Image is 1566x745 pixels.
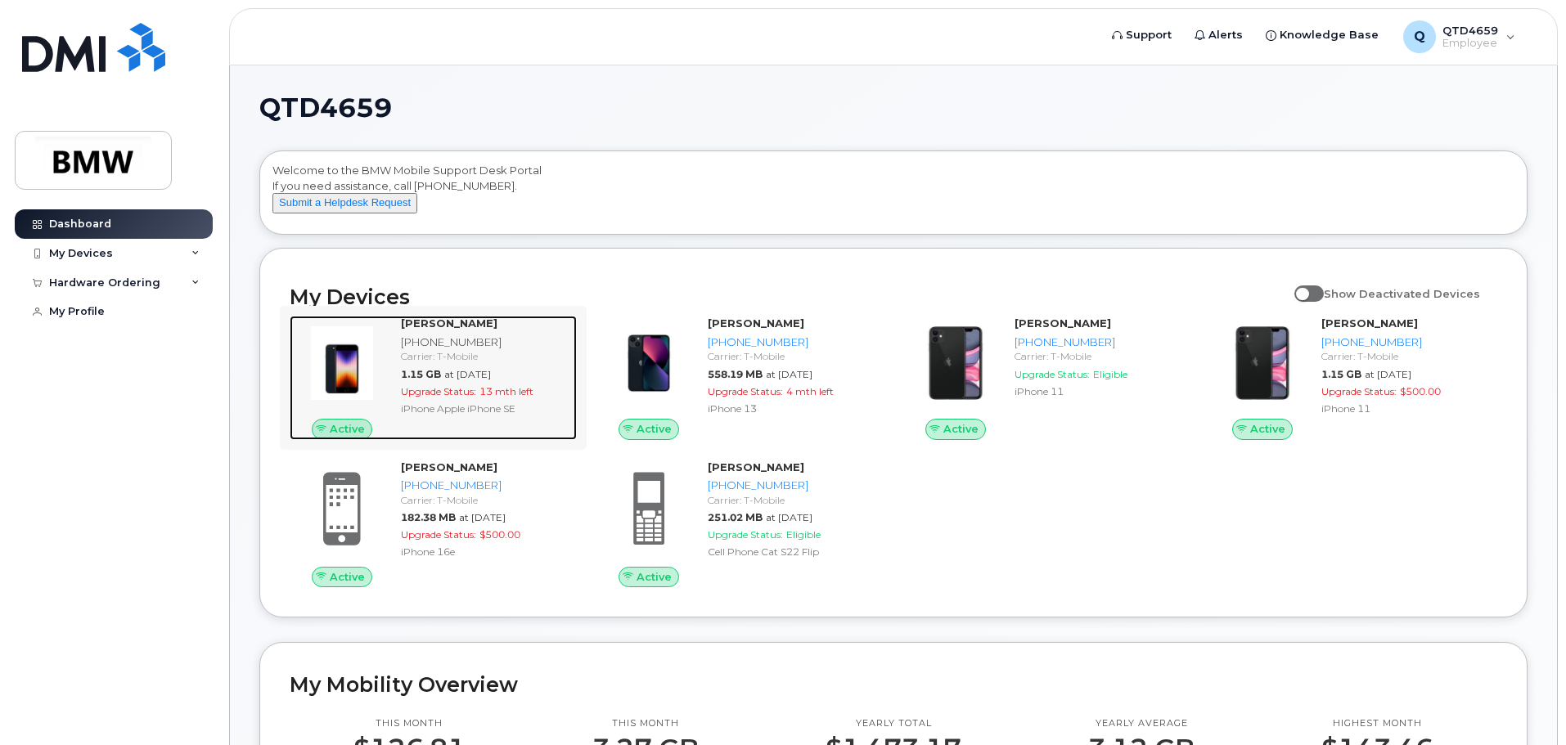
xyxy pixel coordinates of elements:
[479,528,520,541] span: $500.00
[1321,717,1433,730] p: Highest month
[401,368,441,380] span: 1.15 GB
[708,511,763,523] span: 251.02 MB
[708,478,877,493] div: [PHONE_NUMBER]
[259,96,392,120] span: QTD4659
[401,511,456,523] span: 182.38 MB
[708,349,877,363] div: Carrier: T-Mobile
[1015,334,1184,350] div: [PHONE_NUMBER]
[1093,368,1127,380] span: Eligible
[1321,368,1361,380] span: 1.15 GB
[290,316,577,440] a: Active[PERSON_NAME][PHONE_NUMBER]Carrier: T-Mobile1.15 GBat [DATE]Upgrade Status:13 mth leftiPhon...
[708,402,877,415] div: iPhone 13
[1015,349,1184,363] div: Carrier: T-Mobile
[290,285,1286,309] h2: My Devices
[401,316,497,330] strong: [PERSON_NAME]
[401,402,570,415] div: iPhone Apple iPhone SE
[708,368,763,380] span: 558.19 MB
[272,163,1514,228] div: Welcome to the BMW Mobile Support Desk Portal If you need assistance, call [PHONE_NUMBER].
[401,493,570,507] div: Carrier: T-Mobile
[1015,316,1111,330] strong: [PERSON_NAME]
[290,460,577,587] a: Active[PERSON_NAME][PHONE_NUMBER]Carrier: T-Mobile182.38 MBat [DATE]Upgrade Status:$500.00iPhone 16e
[786,385,834,397] span: 4 mth left
[708,316,804,330] strong: [PERSON_NAME]
[637,421,672,437] span: Active
[353,717,466,730] p: This month
[330,569,365,585] span: Active
[401,545,570,559] div: iPhone 16e
[1321,316,1418,330] strong: [PERSON_NAME]
[1324,287,1480,300] span: Show Deactivated Devices
[401,528,476,541] span: Upgrade Status:
[1400,385,1441,397] span: $500.00
[272,193,417,213] button: Submit a Helpdesk Request
[303,324,381,402] img: image20231002-3703462-10zne2t.jpeg
[401,349,570,363] div: Carrier: T-Mobile
[708,385,783,397] span: Upgrade Status:
[1294,278,1307,291] input: Show Deactivated Devices
[1088,717,1195,730] p: Yearly average
[1210,316,1497,440] a: Active[PERSON_NAME][PHONE_NUMBER]Carrier: T-Mobile1.15 GBat [DATE]Upgrade Status:$500.00iPhone 11
[943,421,979,437] span: Active
[786,528,821,541] span: Eligible
[1321,349,1491,363] div: Carrier: T-Mobile
[1015,368,1090,380] span: Upgrade Status:
[766,368,812,380] span: at [DATE]
[1321,402,1491,415] div: iPhone 11
[903,316,1190,440] a: Active[PERSON_NAME][PHONE_NUMBER]Carrier: T-MobileUpgrade Status:EligibleiPhone 11
[290,672,1497,697] h2: My Mobility Overview
[444,368,491,380] span: at [DATE]
[1365,368,1411,380] span: at [DATE]
[1495,674,1554,733] iframe: Messenger Launcher
[826,717,961,730] p: Yearly total
[596,316,884,440] a: Active[PERSON_NAME][PHONE_NUMBER]Carrier: T-Mobile558.19 MBat [DATE]Upgrade Status:4 mth leftiPho...
[1321,385,1397,397] span: Upgrade Status:
[708,545,877,559] div: Cell Phone Cat S22 Flip
[766,511,812,523] span: at [DATE]
[479,385,533,397] span: 13 mth left
[1223,324,1302,402] img: iPhone_11.jpg
[592,717,699,730] p: This month
[1015,384,1184,398] div: iPhone 11
[708,460,804,473] strong: [PERSON_NAME]
[401,385,476,397] span: Upgrade Status:
[459,511,506,523] span: at [DATE]
[708,528,783,541] span: Upgrade Status:
[596,460,884,587] a: Active[PERSON_NAME][PHONE_NUMBER]Carrier: T-Mobile251.02 MBat [DATE]Upgrade Status:EligibleCell P...
[401,334,570,350] div: [PHONE_NUMBER]
[637,569,672,585] span: Active
[1250,421,1285,437] span: Active
[272,195,417,209] a: Submit a Helpdesk Request
[916,324,995,402] img: iPhone_11.jpg
[708,334,877,350] div: [PHONE_NUMBER]
[401,478,570,493] div: [PHONE_NUMBER]
[330,421,365,437] span: Active
[610,324,688,402] img: image20231002-3703462-1ig824h.jpeg
[708,493,877,507] div: Carrier: T-Mobile
[401,460,497,473] strong: [PERSON_NAME]
[1321,334,1491,350] div: [PHONE_NUMBER]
